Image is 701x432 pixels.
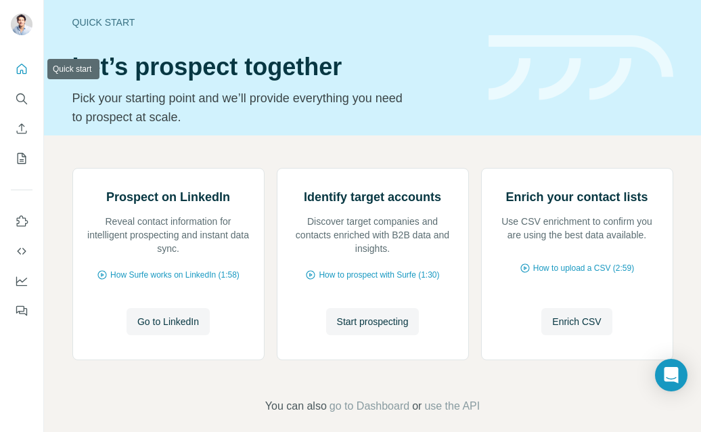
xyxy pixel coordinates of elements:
[137,315,199,328] span: Go to LinkedIn
[72,89,411,127] p: Pick your starting point and we’ll provide everything you need to prospect at scale.
[106,188,230,207] h2: Prospect on LinkedIn
[552,315,601,328] span: Enrich CSV
[11,299,32,323] button: Feedback
[11,269,32,293] button: Dashboard
[424,398,480,414] button: use the API
[330,398,409,414] button: go to Dashboard
[11,116,32,141] button: Enrich CSV
[291,215,455,255] p: Discover target companies and contacts enriched with B2B data and insights.
[412,398,422,414] span: or
[319,269,439,281] span: How to prospect with Surfe (1:30)
[87,215,250,255] p: Reveal contact information for intelligent prospecting and instant data sync.
[265,398,327,414] span: You can also
[11,14,32,35] img: Avatar
[11,87,32,111] button: Search
[533,262,634,274] span: How to upload a CSV (2:59)
[72,16,472,29] div: Quick start
[11,57,32,81] button: Quick start
[72,53,472,81] h1: Let’s prospect together
[11,146,32,171] button: My lists
[489,35,673,101] img: banner
[127,308,210,335] button: Go to LinkedIn
[11,209,32,234] button: Use Surfe on LinkedIn
[337,315,409,328] span: Start prospecting
[495,215,659,242] p: Use CSV enrichment to confirm you are using the best data available.
[11,239,32,263] button: Use Surfe API
[110,269,240,281] span: How Surfe works on LinkedIn (1:58)
[541,308,612,335] button: Enrich CSV
[304,188,441,207] h2: Identify target accounts
[505,188,648,207] h2: Enrich your contact lists
[655,359,687,391] div: Open Intercom Messenger
[326,308,420,335] button: Start prospecting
